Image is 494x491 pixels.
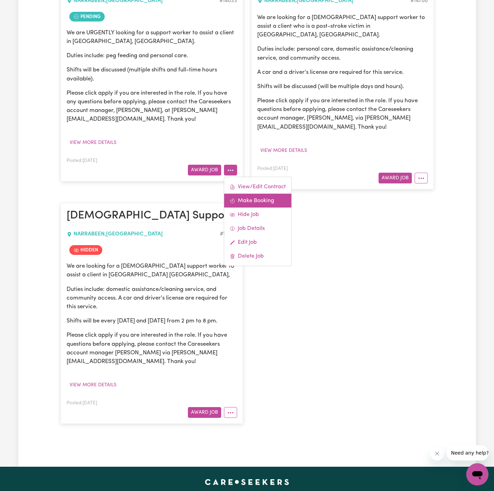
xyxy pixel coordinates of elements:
[379,173,412,183] button: Award Job
[447,445,488,460] iframe: Message from company
[415,173,428,183] button: More options
[188,407,221,418] button: Award Job
[67,262,237,279] p: We are looking for a [DEMOGRAPHIC_DATA] support worker to assist a client in [GEOGRAPHIC_DATA] [G...
[188,165,221,175] button: Award Job
[67,89,237,124] p: Please click apply if you are interested in the role. If you have any questions before applying, ...
[224,194,291,208] a: Make Booking
[67,209,237,223] h2: Female Support Worker Needed Every Monday And Thursday In Narrabeen NSW
[430,447,444,460] iframe: Close message
[224,165,237,175] button: More options
[257,96,428,131] p: Please click apply if you are interested in the role. If you have questions before applying, plea...
[224,235,291,249] a: Edit Job
[67,380,120,390] button: View more details
[257,82,428,91] p: Shifts will be discussed (will be multiple days and hours).
[67,137,120,148] button: View more details
[69,12,105,21] span: Job contract pending review by care worker
[67,230,220,238] div: NARRABEEN , [GEOGRAPHIC_DATA]
[224,222,291,235] a: Job Details
[257,166,288,171] span: Posted: [DATE]
[67,66,237,83] p: Shifts will be discussed (multiple shifts and full-time hours available).
[67,317,237,325] p: Shifts will be every [DATE] and [DATE] from 2 pm to 8 pm.
[466,463,488,485] iframe: Button to launch messaging window
[257,13,428,40] p: We are looking for a [DEMOGRAPHIC_DATA] support worker to assist a client who is a post-stroke vi...
[67,51,237,60] p: Duties include: peg feeding and personal care.
[257,68,428,77] p: A car and a driver's license are required for this service.
[224,208,291,222] a: Hide Job
[67,331,237,366] p: Please click apply if you are interested in the role. If you have questions before applying, plea...
[257,45,428,62] p: Duties include: personal care, domestic assistance/cleaning service, and community access.
[205,479,289,485] a: Careseekers home page
[224,407,237,418] button: More options
[67,158,97,163] span: Posted: [DATE]
[224,249,291,263] a: Delete Job
[67,401,97,405] span: Posted: [DATE]
[224,177,292,266] div: More options
[257,145,310,156] button: View more details
[4,5,42,10] span: Need any help?
[220,230,237,238] div: Job ID #13997
[67,28,237,46] p: We are URGENTLY looking for a support worker to assist a client in [GEOGRAPHIC_DATA], [GEOGRAPHIC...
[224,180,291,194] a: View/Edit Contract
[69,245,102,255] span: Job is hidden
[67,285,237,311] p: Duties include: domestic assistance/cleaning service, and community access. A car and driver's li...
